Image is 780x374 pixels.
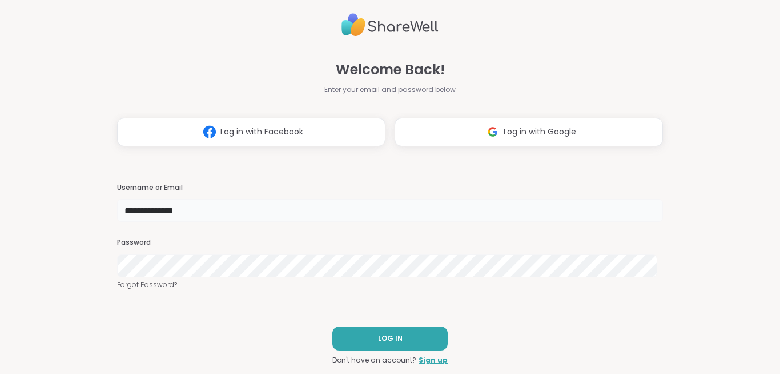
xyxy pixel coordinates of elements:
span: Don't have an account? [332,355,416,365]
button: LOG IN [332,327,448,351]
img: ShareWell Logomark [199,121,220,142]
h3: Password [117,238,663,248]
img: ShareWell Logo [341,9,439,41]
button: Log in with Facebook [117,118,385,146]
h3: Username or Email [117,183,663,193]
span: Welcome Back! [336,59,445,80]
a: Forgot Password? [117,280,663,290]
span: LOG IN [378,333,403,344]
span: Log in with Google [504,126,576,138]
span: Enter your email and password below [324,85,456,95]
button: Log in with Google [395,118,663,146]
a: Sign up [419,355,448,365]
img: ShareWell Logomark [482,121,504,142]
span: Log in with Facebook [220,126,303,138]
